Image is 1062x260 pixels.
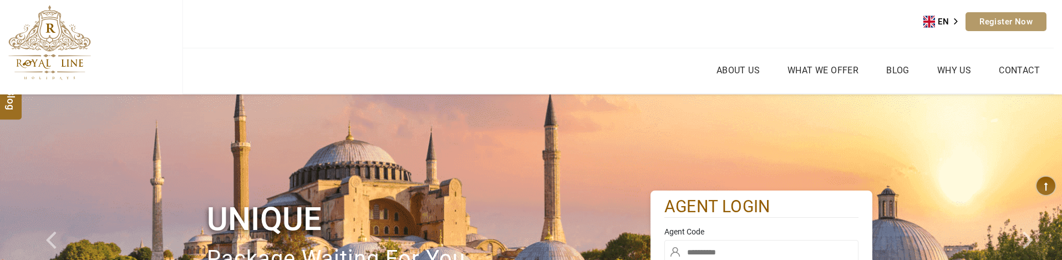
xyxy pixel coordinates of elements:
[934,62,974,78] a: Why Us
[714,62,763,78] a: About Us
[664,196,858,218] h2: agent login
[4,89,18,98] span: Blog
[883,62,912,78] a: Blog
[8,5,91,80] img: The Royal Line Holidays
[207,198,651,240] h1: Unique
[966,12,1046,31] a: Register Now
[923,13,966,30] div: Language
[785,62,861,78] a: What we Offer
[664,226,858,237] label: Agent Code
[923,13,966,30] a: EN
[996,62,1043,78] a: Contact
[923,13,966,30] aside: Language selected: English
